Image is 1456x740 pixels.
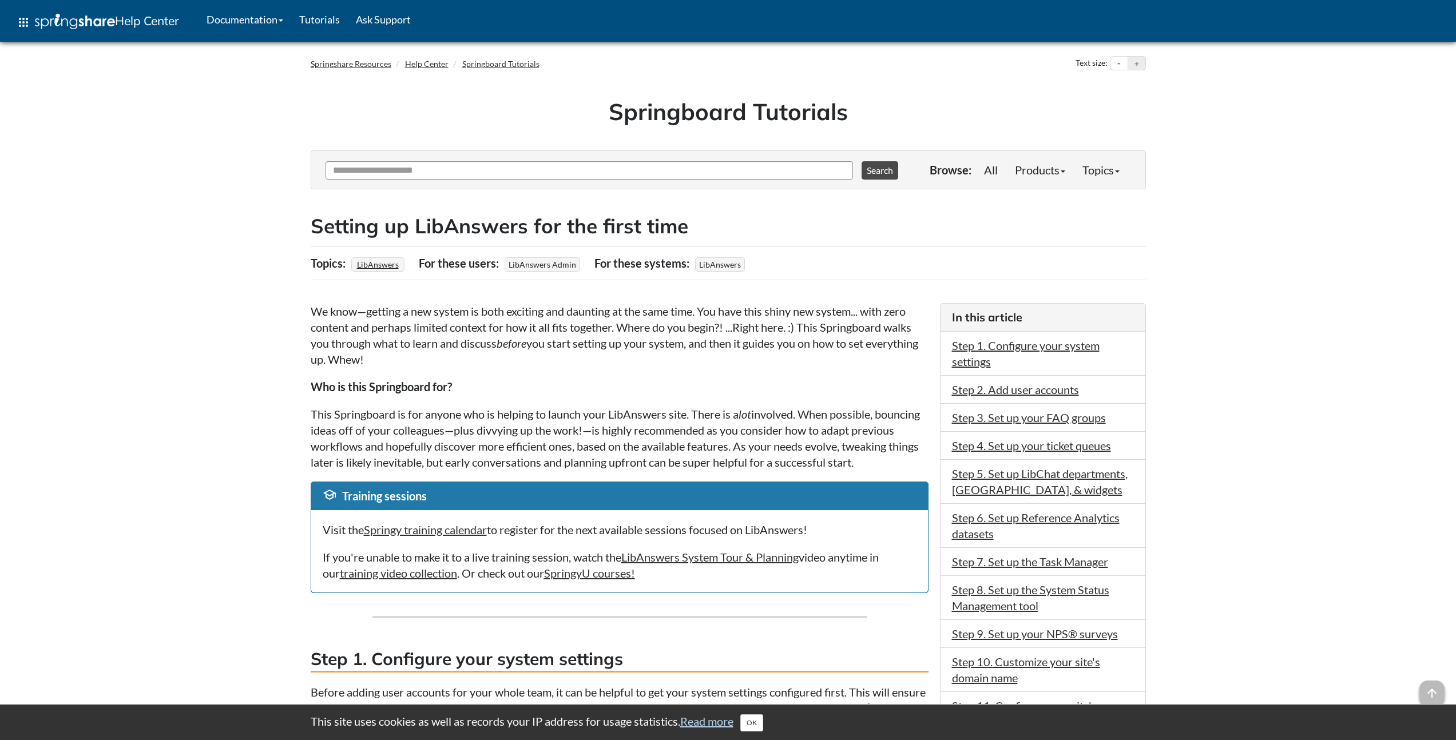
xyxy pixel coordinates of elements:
[952,511,1120,540] a: Step 6. Set up Reference Analytics datasets
[311,212,1146,240] h2: Setting up LibAnswers for the first time
[311,406,929,470] p: This Springboard is for anyone who is helping to launch your LibAnswers site. There is a involved...
[340,566,457,580] a: training video collection
[952,627,1118,640] a: Step 9. Set up your NPS® surveys
[311,647,929,673] h3: Step 1. Configure your system settings
[952,555,1108,568] a: Step 7. Set up the Task Manager
[311,59,391,69] a: Springshare Resources
[364,523,487,536] a: Springy training calendar
[952,339,1100,368] a: Step 1. Configure your system settings
[348,5,419,34] a: Ask Support
[1073,56,1110,71] div: Text size:
[544,566,635,580] a: SpringyU courses!
[199,5,291,34] a: Documentation
[740,714,763,731] button: Close
[952,467,1128,496] a: Step 5. Set up LibChat departments, [GEOGRAPHIC_DATA], & widgets
[323,522,917,538] p: Visit the to register for the next available sessions focused on LibAnswers!
[342,489,427,503] span: Training sessions
[862,161,898,180] button: Search
[355,256,400,273] a: LibAnswers
[299,713,1157,731] div: This site uses cookies as well as records your IP address for usage statistics.
[311,684,929,732] p: Before adding user accounts for your whole team, it can be helpful to get your system settings co...
[1006,158,1074,181] a: Products
[1074,158,1128,181] a: Topics
[323,488,336,502] span: school
[952,583,1109,612] a: Step 8. Set up the System Status Management tool
[952,699,1131,729] a: Step 11. Configure your site's privacy scrub for patron information
[952,309,1134,325] h3: In this article
[311,303,929,367] p: We know—getting a new system is both exciting and daunting at the same time. You have this shiny ...
[462,59,539,69] a: Springboard Tutorials
[419,252,502,274] div: For these users:
[35,14,115,29] img: Springshare
[860,701,914,715] strong: Time Zone
[739,407,751,421] em: lot
[594,252,692,274] div: For these systems:
[319,96,1137,128] h1: Springboard Tutorials
[952,383,1079,396] a: Step 2. Add user accounts
[311,380,452,393] strong: Who is this Springboard for?
[952,655,1100,685] a: Step 10. Customize your site's domain name
[405,59,449,69] a: Help Center
[952,411,1106,424] a: Step 3. Set up your FAQ groups
[1419,682,1445,695] a: arrow_upward
[930,162,971,178] p: Browse:
[505,257,580,272] span: LibAnswers Admin
[680,714,733,728] a: Read more
[975,158,1006,181] a: All
[952,439,1111,452] a: Step 4. Set up your ticket queues
[17,15,30,29] span: apps
[9,5,187,39] a: apps Help Center
[311,252,348,274] div: Topics:
[1110,57,1128,70] button: Decrease text size
[695,257,745,272] span: LibAnswers
[291,5,348,34] a: Tutorials
[1128,57,1145,70] button: Increase text size
[115,13,179,28] span: Help Center
[497,336,526,350] em: before
[1419,681,1445,706] span: arrow_upward
[621,550,799,564] a: LibAnswers System Tour & Planning
[323,549,917,581] p: If you're unable to make it to a live training session, watch the video anytime in our . Or check...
